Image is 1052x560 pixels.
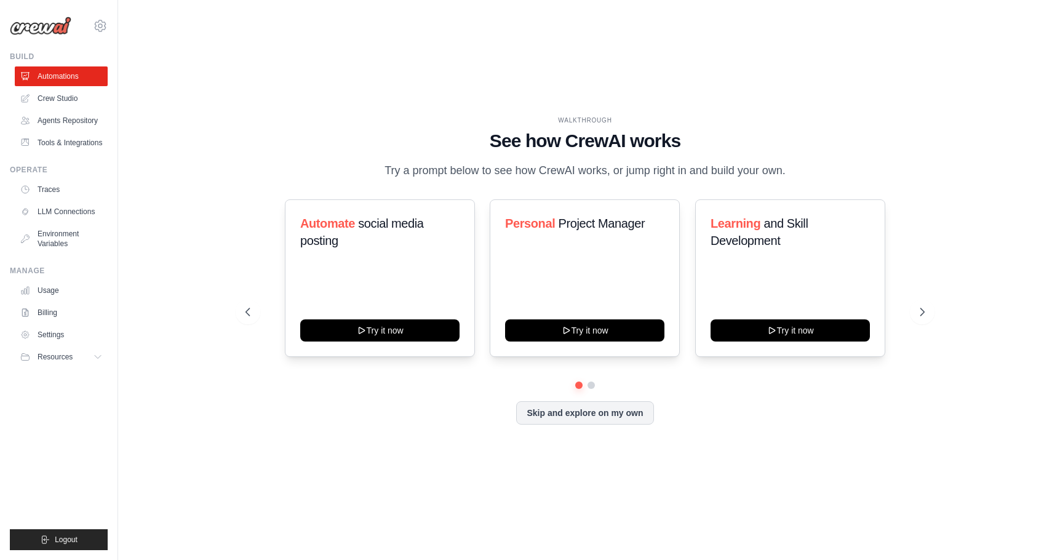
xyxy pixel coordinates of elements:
h1: See how CrewAI works [245,130,925,152]
span: Learning [711,217,760,230]
a: Agents Repository [15,111,108,130]
img: Logo [10,17,71,35]
a: Crew Studio [15,89,108,108]
button: Try it now [711,319,870,342]
button: Logout [10,529,108,550]
button: Resources [15,347,108,367]
span: and Skill Development [711,217,808,247]
a: Settings [15,325,108,345]
div: Operate [10,165,108,175]
button: Try it now [505,319,664,342]
p: Try a prompt below to see how CrewAI works, or jump right in and build your own. [378,162,792,180]
span: social media posting [300,217,424,247]
a: Usage [15,281,108,300]
button: Skip and explore on my own [516,401,653,425]
span: Logout [55,535,78,545]
span: Automate [300,217,355,230]
a: Billing [15,303,108,322]
a: Tools & Integrations [15,133,108,153]
a: LLM Connections [15,202,108,222]
div: WALKTHROUGH [245,116,925,125]
a: Traces [15,180,108,199]
span: Project Manager [559,217,645,230]
a: Environment Variables [15,224,108,254]
div: Manage [10,266,108,276]
a: Automations [15,66,108,86]
button: Try it now [300,319,460,342]
span: Resources [38,352,73,362]
div: Build [10,52,108,62]
span: Personal [505,217,555,230]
